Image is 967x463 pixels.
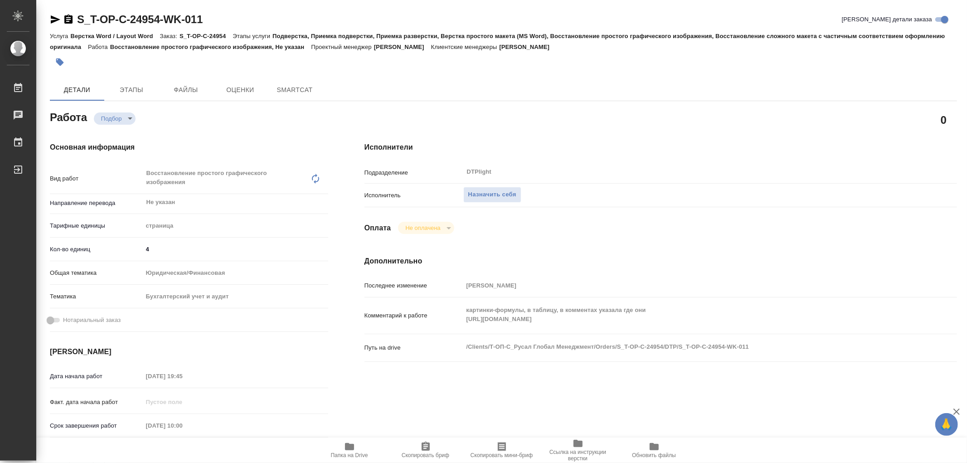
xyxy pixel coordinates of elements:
span: Папка на Drive [331,452,368,458]
button: Скопировать мини-бриф [464,438,540,463]
p: [PERSON_NAME] [374,44,431,50]
span: Назначить себя [468,190,516,200]
span: Этапы [110,84,153,96]
button: Подбор [98,115,125,122]
button: Не оплачена [403,224,443,232]
p: Путь на drive [364,343,463,352]
button: Добавить тэг [50,52,70,72]
p: Вид работ [50,174,143,183]
p: Последнее изменение [364,281,463,290]
span: Обновить файлы [632,452,676,458]
h4: Оплата [364,223,391,234]
p: Исполнитель [364,191,463,200]
a: S_T-OP-C-24954-WK-011 [77,13,203,25]
h4: Основная информация [50,142,328,153]
h2: 0 [941,112,947,127]
span: Скопировать мини-бриф [471,452,533,458]
span: Оценки [219,84,262,96]
p: Факт. дата начала работ [50,398,143,407]
p: Этапы услуги [233,33,272,39]
p: Заказ: [160,33,180,39]
div: Подбор [398,222,454,234]
textarea: картинки-формулы, в таблицу, в комментах указала где они [URL][DOMAIN_NAME] [463,302,908,327]
p: Работа [88,44,110,50]
button: 🙏 [935,413,958,436]
span: Детали [55,84,99,96]
span: Файлы [164,84,208,96]
button: Ссылка на инструкции верстки [540,438,616,463]
h4: Исполнители [364,142,957,153]
p: Проектный менеджер [311,44,374,50]
span: Ссылка на инструкции верстки [545,449,611,462]
input: Пустое поле [463,279,908,292]
span: 🙏 [939,415,954,434]
div: Подбор [94,112,136,125]
p: Общая тематика [50,268,143,278]
div: Юридическая/Финансовая [143,265,328,281]
h2: Работа [50,108,87,125]
p: Подверстка, Приемка подверстки, Приемка разверстки, Верстка простого макета (MS Word), Восстановл... [50,33,945,50]
p: Тематика [50,292,143,301]
div: страница [143,218,328,234]
input: Пустое поле [143,395,222,409]
p: S_T-OP-C-24954 [180,33,233,39]
p: Направление перевода [50,199,143,208]
p: [PERSON_NAME] [499,44,556,50]
button: Назначить себя [463,187,521,203]
p: Клиентские менеджеры [431,44,500,50]
span: Нотариальный заказ [63,316,121,325]
h4: [PERSON_NAME] [50,346,328,357]
span: Скопировать бриф [402,452,449,458]
p: Восстановление простого графического изображения, Не указан [110,44,311,50]
button: Скопировать ссылку для ЯМессенджера [50,14,61,25]
span: [PERSON_NAME] детали заказа [842,15,932,24]
p: Тарифные единицы [50,221,143,230]
textarea: /Clients/Т-ОП-С_Русал Глобал Менеджмент/Orders/S_T-OP-C-24954/DTP/S_T-OP-C-24954-WK-011 [463,339,908,355]
p: Срок завершения работ [50,421,143,430]
input: Пустое поле [143,419,222,432]
p: Подразделение [364,168,463,177]
p: Верстка Word / Layout Word [70,33,160,39]
button: Скопировать ссылку [63,14,74,25]
p: Услуга [50,33,70,39]
button: Обновить файлы [616,438,692,463]
p: Дата начала работ [50,372,143,381]
p: Кол-во единиц [50,245,143,254]
input: Пустое поле [143,370,222,383]
input: ✎ Введи что-нибудь [143,243,328,256]
p: Комментарий к работе [364,311,463,320]
button: Скопировать бриф [388,438,464,463]
button: Папка на Drive [311,438,388,463]
div: Бухгалтерский учет и аудит [143,289,328,304]
h4: Дополнительно [364,256,957,267]
span: SmartCat [273,84,316,96]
